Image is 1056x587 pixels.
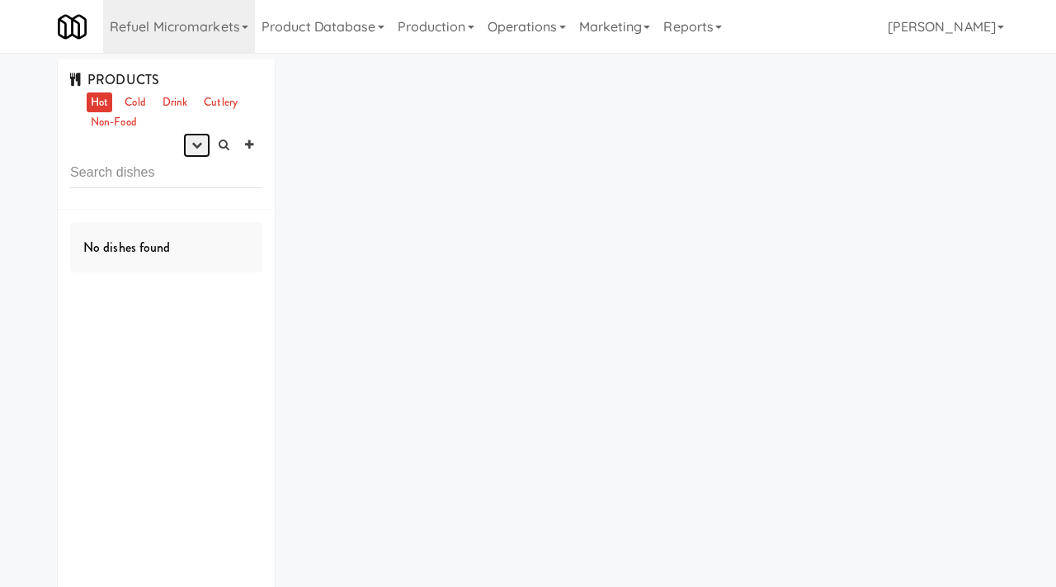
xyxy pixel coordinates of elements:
input: Search dishes [70,158,262,188]
a: Drink [158,92,192,113]
a: Cold [120,92,149,113]
img: Micromart [58,12,87,41]
a: Non-Food [87,112,141,133]
span: PRODUCTS [70,70,159,89]
div: No dishes found [70,222,262,273]
a: Hot [87,92,112,113]
a: Cutlery [200,92,242,113]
